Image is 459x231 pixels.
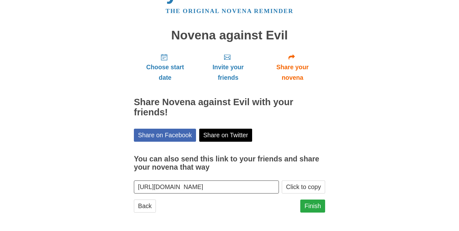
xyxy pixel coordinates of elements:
[134,155,325,171] h3: You can also send this link to your friends and share your novena that way
[134,200,156,213] a: Back
[199,129,252,142] a: Share on Twitter
[140,62,190,83] span: Choose start date
[203,62,253,83] span: Invite your friends
[166,8,294,14] a: The original novena reminder
[134,129,196,142] a: Share on Facebook
[196,48,260,86] a: Invite your friends
[282,180,325,194] button: Click to copy
[134,48,196,86] a: Choose start date
[134,29,325,42] h1: Novena against Evil
[134,97,325,118] h2: Share Novena against Evil with your friends!
[300,200,325,213] a: Finish
[266,62,319,83] span: Share your novena
[260,48,325,86] a: Share your novena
